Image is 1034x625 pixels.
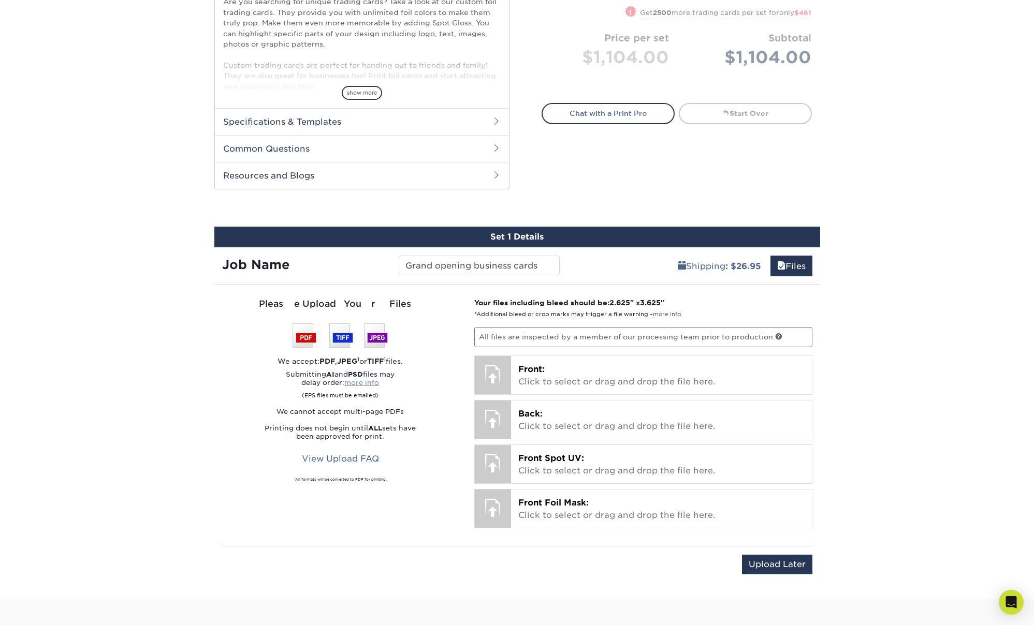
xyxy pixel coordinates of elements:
[999,590,1024,615] div: Open Intercom Messenger
[770,256,812,276] a: Files
[222,297,459,311] div: Please Upload Your Files
[653,311,681,318] a: more info
[215,108,509,135] h2: Specifications & Templates
[342,86,382,100] span: show more
[474,311,681,318] small: *Additional bleed or crop marks may trigger a file warning –
[518,498,589,508] span: Front Foil Mask:
[725,261,761,271] b: : $26.95
[215,135,509,162] h2: Common Questions
[357,356,359,362] sup: 1
[215,162,509,189] h2: Resources and Blogs
[542,103,675,124] a: Chat with a Print Pro
[326,370,334,378] strong: AI
[222,257,289,272] strong: Job Name
[474,299,664,307] strong: Your files including bleed should be: " x "
[222,356,459,366] div: We accept: , or files.
[293,323,388,348] img: We accept: PSD, TIFF, or JPEG (JPG)
[222,370,459,399] p: Submitting and files may delay order:
[344,379,379,386] a: more info
[518,497,805,522] p: Click to select or drag and drop the file here.
[337,357,357,365] strong: JPEG
[518,453,584,463] span: Front Spot UV:
[518,364,545,374] span: Front:
[367,357,384,365] strong: TIFF
[348,370,363,378] strong: PSD
[222,477,459,482] div: All formats will be converted to PDF for printing.
[742,555,812,574] input: Upload Later
[222,424,459,441] p: Printing does not begin until sets have been approved for print.
[671,256,768,276] a: Shipping: $26.95
[295,449,386,469] a: View Upload FAQ
[678,261,686,271] span: shipping
[609,299,630,307] span: 2.625
[518,363,805,388] p: Click to select or drag and drop the file here.
[518,408,805,433] p: Click to select or drag and drop the file here.
[294,477,295,480] sup: 1
[518,452,805,477] p: Click to select or drag and drop the file here.
[474,327,812,347] p: All files are inspected by a member of our processing team prior to production.
[384,356,386,362] sup: 1
[640,299,661,307] span: 3.625
[302,387,378,399] small: (EPS files must be emailed)
[368,424,382,432] strong: ALL
[679,103,812,124] a: Start Over
[399,256,560,275] input: Enter a job name
[214,227,820,247] div: Set 1 Details
[319,357,335,365] strong: PDF
[777,261,785,271] span: files
[222,408,459,416] p: We cannot accept multi-page PDFs
[518,409,543,419] span: Back:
